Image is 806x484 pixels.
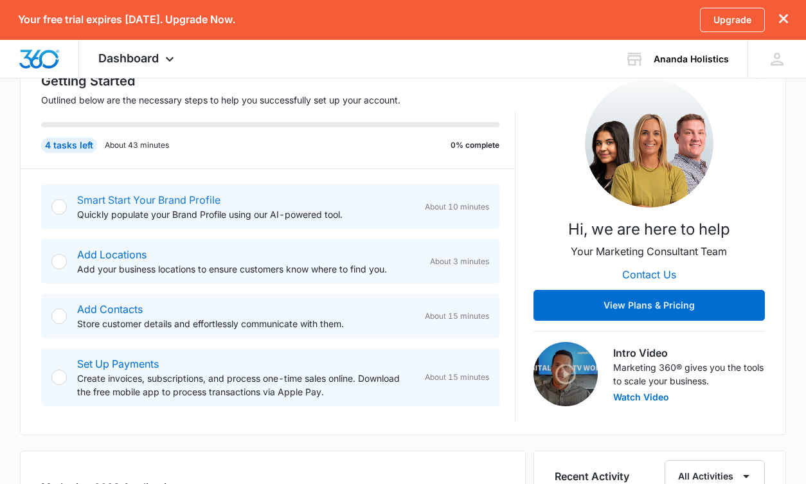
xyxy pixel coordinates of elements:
p: Quickly populate your Brand Profile using our AI-powered tool. [77,208,414,221]
h3: Intro Video [613,345,765,361]
p: Marketing 360® gives you the tools to scale your business. [613,361,765,388]
a: Add Locations [77,248,147,261]
span: About 15 minutes [425,372,489,383]
p: Your free trial expires [DATE]. Upgrade Now. [18,13,235,26]
button: dismiss this dialog [779,13,788,26]
button: View Plans & Pricing [533,290,765,321]
p: 0% complete [451,139,499,151]
p: Outlined below are the necessary steps to help you successfully set up your account. [41,93,515,107]
div: account name [654,54,729,64]
a: Smart Start Your Brand Profile [77,193,220,206]
div: Dashboard [79,40,197,78]
div: 4 tasks left [41,138,97,153]
h2: Getting Started [41,71,515,91]
a: Set Up Payments [77,357,159,370]
p: Your Marketing Consultant Team [571,244,727,259]
button: Contact Us [609,259,689,290]
h6: Recent Activity [555,469,629,484]
p: Store customer details and effortlessly communicate with them. [77,317,414,330]
button: Watch Video [613,393,669,402]
a: Add Contacts [77,303,143,316]
span: Dashboard [98,51,159,65]
p: About 43 minutes [105,139,169,151]
p: Create invoices, subscriptions, and process one-time sales online. Download the free mobile app t... [77,372,414,399]
span: About 10 minutes [425,201,489,213]
span: About 3 minutes [430,256,489,267]
p: Hi, we are here to help [568,218,730,241]
span: About 15 minutes [425,310,489,322]
p: Add your business locations to ensure customers know where to find you. [77,262,419,276]
a: Upgrade [700,8,765,32]
img: Intro Video [533,342,598,406]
